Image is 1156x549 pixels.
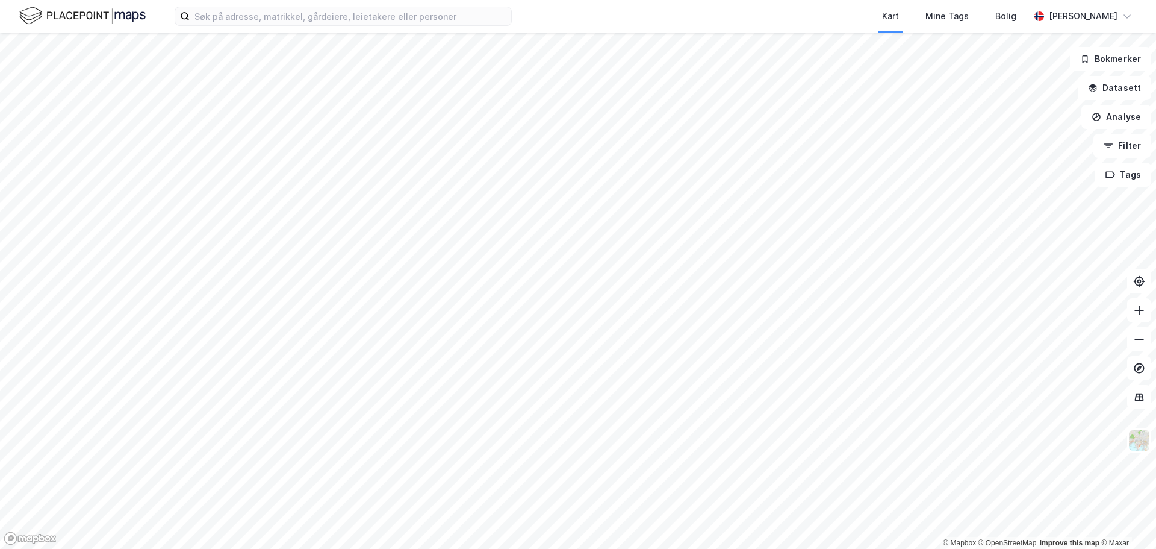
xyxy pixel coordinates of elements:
[1095,163,1151,187] button: Tags
[943,539,976,547] a: Mapbox
[1081,105,1151,129] button: Analyse
[1070,47,1151,71] button: Bokmerker
[1128,429,1151,452] img: Z
[978,539,1037,547] a: OpenStreetMap
[19,5,146,27] img: logo.f888ab2527a4732fd821a326f86c7f29.svg
[1040,539,1099,547] a: Improve this map
[995,9,1016,24] div: Bolig
[1096,491,1156,549] iframe: Chat Widget
[1049,9,1117,24] div: [PERSON_NAME]
[1078,76,1151,100] button: Datasett
[4,532,57,545] a: Mapbox homepage
[1093,134,1151,158] button: Filter
[925,9,969,24] div: Mine Tags
[882,9,899,24] div: Kart
[190,7,511,25] input: Søk på adresse, matrikkel, gårdeiere, leietakere eller personer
